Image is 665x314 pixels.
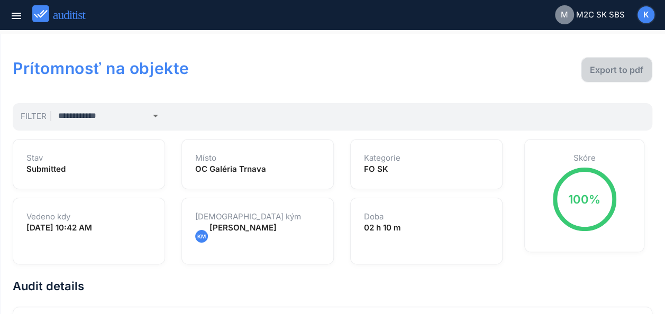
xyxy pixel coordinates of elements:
h1: Vedeno kdy [26,211,151,222]
span: Filter [21,111,51,121]
span: K [643,9,649,21]
i: menu [10,10,23,22]
h1: Kategorie [364,153,489,163]
h2: Audit details [13,278,652,294]
strong: Submitted [26,164,66,174]
i: arrow_drop_down [149,109,162,122]
h1: Skóre [538,153,631,163]
h1: Prítomnosť na objekte [13,57,396,79]
h1: Stav [26,153,151,163]
span: M2C SK SBS [576,9,625,21]
h1: [DEMOGRAPHIC_DATA] kým [195,211,320,222]
button: Export to pdf [581,57,652,82]
span: M [561,9,568,21]
img: auditist_logo_new.svg [32,5,95,23]
button: K [636,5,655,24]
strong: 02 h 10 m [364,223,401,233]
span: KM [197,230,206,242]
div: Export to pdf [590,63,643,76]
h1: Doba [364,211,489,222]
h1: Místo [195,153,320,163]
strong: OC Galéria Trnava [195,164,266,174]
strong: [DATE] 10:42 AM [26,223,92,233]
div: 100% [568,191,600,208]
span: [PERSON_NAME] [209,223,277,233]
strong: FO SK [364,164,388,174]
